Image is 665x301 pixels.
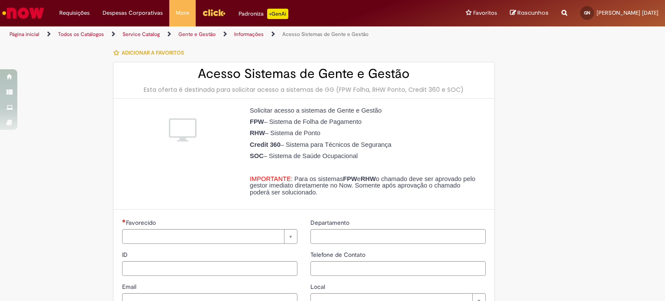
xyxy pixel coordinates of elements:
div: Esta oferta é destinada para solicitar acesso a sistemas de GG (FPW Folha, RHW Ponto, Credit 360 ... [122,85,486,94]
a: Gente e Gestão [178,31,216,38]
span: [PERSON_NAME] [DATE] [597,9,659,16]
span: Necessários - Favorecido [126,219,158,227]
strong: SOC [250,152,264,159]
span: More [176,9,189,17]
img: Acesso Sistemas de Gente e Gestão [169,116,197,144]
input: ID [122,261,297,276]
span: IMPORTANTE [250,175,291,182]
span: Departamento [310,219,351,227]
span: Adicionar a Favoritos [122,49,184,56]
a: Service Catalog [123,31,160,38]
strong: FPW [343,175,357,182]
span: Requisições [59,9,90,17]
span: ID [122,251,129,259]
h2: Acesso Sistemas de Gente e Gestão [122,67,486,81]
p: Solicitar acesso a sistemas de Gente e Gestão [250,107,479,114]
a: Rascunhos [510,9,549,17]
a: Página inicial [10,31,39,38]
img: ServiceNow [1,4,45,22]
p: : Para os sistemas e o chamado deve ser aprovado pelo gestor imediato diretamente no Now. Somente... [250,176,479,196]
ul: Trilhas de página [6,26,437,42]
span: Telefone de Contato [310,251,367,259]
strong: RHW [250,129,265,136]
strong: Credit 360 [250,141,281,148]
a: Informações [234,31,264,38]
div: Padroniza [239,9,288,19]
span: GN [584,10,590,16]
span: Email [122,283,138,291]
button: Adicionar a Favoritos [113,44,189,62]
a: Acesso Sistemas de Gente e Gestão [282,31,368,38]
strong: FPW [250,118,264,125]
a: Limpar campo Favorecido [122,229,297,244]
input: Departamento [310,229,486,244]
p: – Sistema para Técnicos de Segurança [250,142,479,149]
span: Necessários [122,219,126,223]
img: click_logo_yellow_360x200.png [202,6,226,19]
input: Telefone de Contato [310,261,486,276]
span: Favoritos [473,9,497,17]
span: Local [310,283,327,291]
span: Rascunhos [517,9,549,17]
span: Despesas Corporativas [103,9,163,17]
p: +GenAi [267,9,288,19]
a: Todos os Catálogos [58,31,104,38]
p: – Sistema de Saúde Ocupacional [250,153,479,160]
p: – Sistema de Folha de Pagamento [250,119,479,126]
p: – Sistema de Ponto [250,130,479,137]
strong: RHW [361,175,376,182]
